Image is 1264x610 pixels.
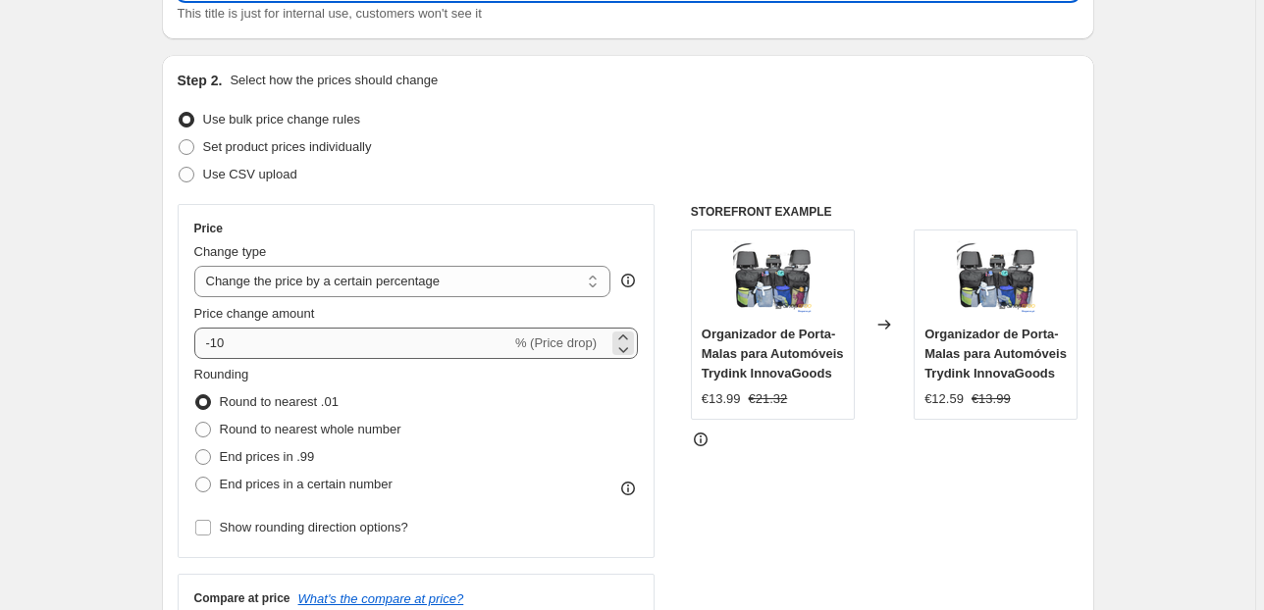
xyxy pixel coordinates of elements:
[194,328,511,359] input: -15
[733,240,812,319] img: organizador-de-porta-malas-para-automoveis-trydink-innovagoods-603_80x.webp
[924,389,964,409] div: €12.59
[220,477,393,491] span: End prices in a certain number
[203,112,360,127] span: Use bulk price change rules
[702,327,844,381] span: Organizador de Porta-Malas para Automóveis Trydink InnovaGoods
[178,6,482,21] span: This title is just for internal use, customers won't see it
[203,167,297,181] span: Use CSV upload
[230,71,438,90] p: Select how the prices should change
[972,389,1011,409] strike: €13.99
[957,240,1035,319] img: organizador-de-porta-malas-para-automoveis-trydink-innovagoods-603_80x.webp
[220,520,408,534] span: Show rounding direction options?
[194,221,223,236] h3: Price
[618,271,638,290] div: help
[924,327,1067,381] span: Organizador de Porta-Malas para Automóveis Trydink InnovaGoods
[691,204,1079,220] h6: STOREFRONT EXAMPLE
[194,590,290,606] h3: Compare at price
[194,244,267,259] span: Change type
[702,389,741,409] div: €13.99
[220,422,401,436] span: Round to nearest whole number
[515,335,597,350] span: % (Price drop)
[220,449,315,464] span: End prices in .99
[220,394,339,409] span: Round to nearest .01
[194,367,249,381] span: Rounding
[298,591,464,606] button: What's the compare at price?
[178,71,223,90] h2: Step 2.
[203,139,372,154] span: Set product prices individually
[749,389,788,409] strike: €21.32
[194,306,315,321] span: Price change amount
